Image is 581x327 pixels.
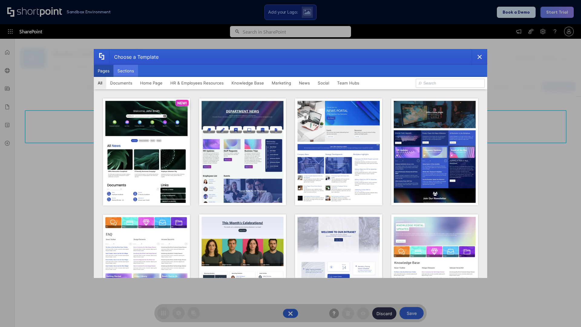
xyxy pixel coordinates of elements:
[106,77,136,89] button: Documents
[113,65,138,77] button: Sections
[177,101,187,105] p: NEW!
[333,77,363,89] button: Team Hubs
[268,77,295,89] button: Marketing
[228,77,268,89] button: Knowledge Base
[166,77,228,89] button: HR & Employees Resources
[94,49,487,278] div: template selector
[94,65,113,77] button: Pages
[136,77,166,89] button: Home Page
[551,298,581,327] iframe: Chat Widget
[314,77,333,89] button: Social
[109,49,159,64] div: Choose a Template
[295,77,314,89] button: News
[416,79,485,88] input: Search
[94,77,106,89] button: All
